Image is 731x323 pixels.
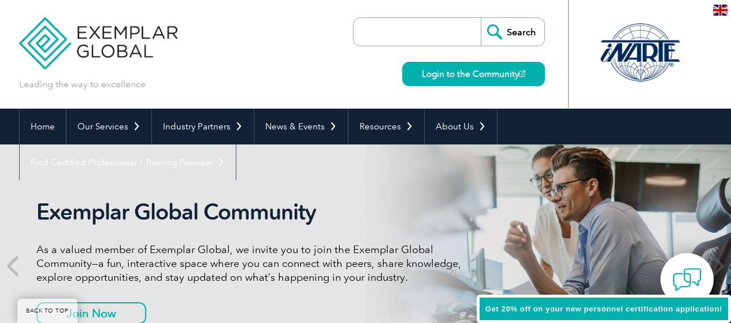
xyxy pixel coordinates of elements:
a: Home [20,109,66,144]
p: As a valued member of Exemplar Global, we invite you to join the Exemplar Global Community—a fun,... [36,243,470,284]
a: Our Services [66,109,151,144]
a: Industry Partners [152,109,254,144]
a: BACK TO TOP [17,299,77,323]
img: open_square.png [519,70,525,77]
a: Find Certified Professional / Training Provider [20,144,236,180]
a: News & Events [254,109,348,144]
span: Get 20% off on your new personnel certification application! [485,305,722,313]
img: en [713,5,728,16]
input: Search [481,18,544,46]
img: contact-chat.png [673,265,702,294]
h2: Exemplar Global Community [36,199,470,225]
p: Leading the way to excellence [19,78,146,91]
a: Resources [348,109,424,144]
a: About Us [425,109,497,144]
a: Login to the Community [402,62,545,86]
